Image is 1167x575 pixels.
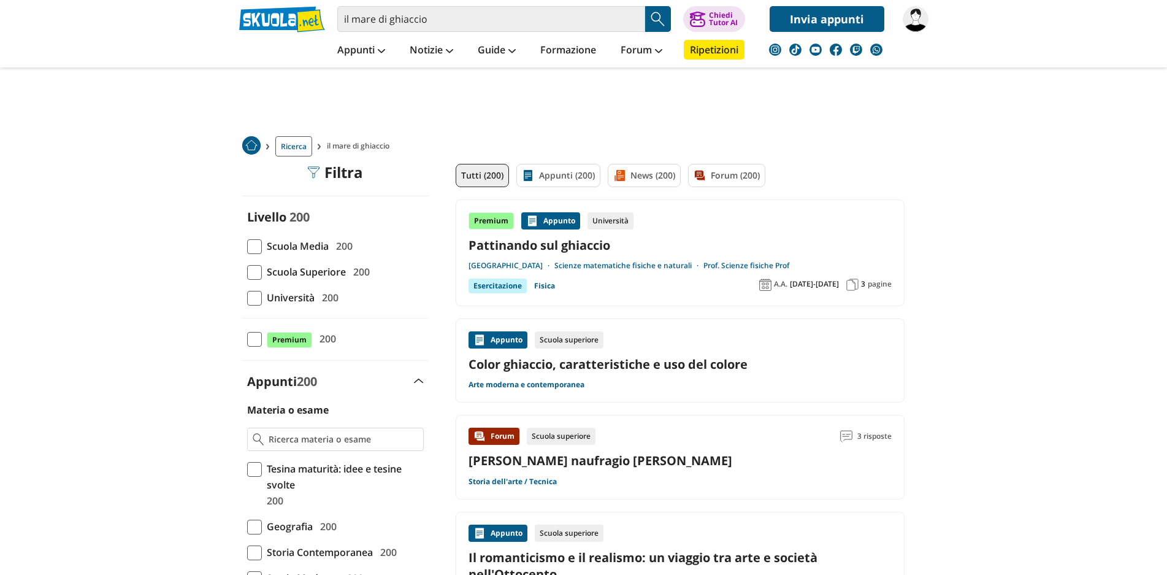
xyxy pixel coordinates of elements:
[759,279,771,291] img: Anno accademico
[809,44,822,56] img: youtube
[846,279,859,291] img: Pagine
[315,331,336,347] span: 200
[469,380,584,390] a: Arte moderna e contemporanea
[334,40,388,62] a: Appunti
[857,428,892,445] span: 3 risposte
[473,430,486,442] img: Forum contenuto
[473,527,486,539] img: Appunti contenuto
[688,164,765,187] a: Forum (200)
[703,261,789,271] a: Prof. Scienze fisiche Prof
[830,44,842,56] img: facebook
[262,519,313,534] span: Geografia
[790,279,839,289] span: [DATE]-[DATE]
[527,428,595,445] div: Scuola superiore
[262,461,424,493] span: Tesina maturità: idee e tesine svolte
[613,169,626,182] img: News filtro contenuto
[267,332,312,348] span: Premium
[608,164,681,187] a: News (200)
[475,40,519,62] a: Guide
[774,279,787,289] span: A.A.
[331,238,353,254] span: 200
[587,212,633,230] div: Università
[537,40,599,62] a: Formazione
[275,136,312,156] a: Ricerca
[521,212,580,230] div: Appunto
[456,164,509,187] a: Tutti (200)
[247,209,286,225] label: Livello
[269,433,418,446] input: Ricerca materia o esame
[473,334,486,346] img: Appunti contenuto
[870,44,882,56] img: WhatsApp
[903,6,928,32] img: Gallonegiuseppe
[469,237,892,253] a: Pattinando sul ghiaccio
[469,261,554,271] a: [GEOGRAPHIC_DATA]
[554,261,703,271] a: Scienze matematiche fisiche e naturali
[861,279,865,289] span: 3
[769,44,781,56] img: instagram
[315,519,337,534] span: 200
[414,379,424,384] img: Apri e chiudi sezione
[262,544,373,560] span: Storia Contemporanea
[307,166,319,179] img: Filtra filtri mobile
[469,212,514,230] div: Premium
[618,40,665,62] a: Forum
[262,264,346,280] span: Scuola Superiore
[247,373,317,390] label: Appunti
[297,373,317,390] span: 200
[645,6,671,32] button: Search Button
[348,264,370,280] span: 200
[516,164,600,187] a: Appunti (200)
[262,238,329,254] span: Scuola Media
[683,6,745,32] button: ChiediTutor AI
[469,279,527,293] div: Esercitazione
[770,6,884,32] a: Invia appunti
[684,40,744,60] a: Ripetizioni
[337,6,645,32] input: Cerca appunti, riassunti o versioni
[535,525,603,542] div: Scuola superiore
[469,331,527,349] div: Appunto
[840,430,852,442] img: Commenti lettura
[469,356,892,372] a: Color ghiaccio, caratteristiche e uso del colore
[868,279,892,289] span: pagine
[253,433,264,446] img: Ricerca materia o esame
[242,136,261,156] a: Home
[469,477,557,487] a: Storia dell'arte / Tecnica
[709,12,738,26] div: Chiedi Tutor AI
[469,428,519,445] div: Forum
[327,136,394,156] span: il mare di ghiaccio
[649,10,667,28] img: Cerca appunti, riassunti o versioni
[262,290,315,306] span: Università
[407,40,456,62] a: Notizie
[307,164,363,181] div: Filtra
[522,169,534,182] img: Appunti filtro contenuto
[317,290,339,306] span: 200
[526,215,538,227] img: Appunti contenuto
[469,452,732,469] a: [PERSON_NAME] naufragio [PERSON_NAME]
[694,169,706,182] img: Forum filtro contenuto
[289,209,310,225] span: 200
[535,331,603,349] div: Scuola superiore
[850,44,862,56] img: twitch
[375,544,397,560] span: 200
[262,493,283,509] span: 200
[242,136,261,155] img: Home
[469,525,527,542] div: Appunto
[789,44,802,56] img: tiktok
[247,403,329,417] label: Materia o esame
[534,279,555,293] a: Fisica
